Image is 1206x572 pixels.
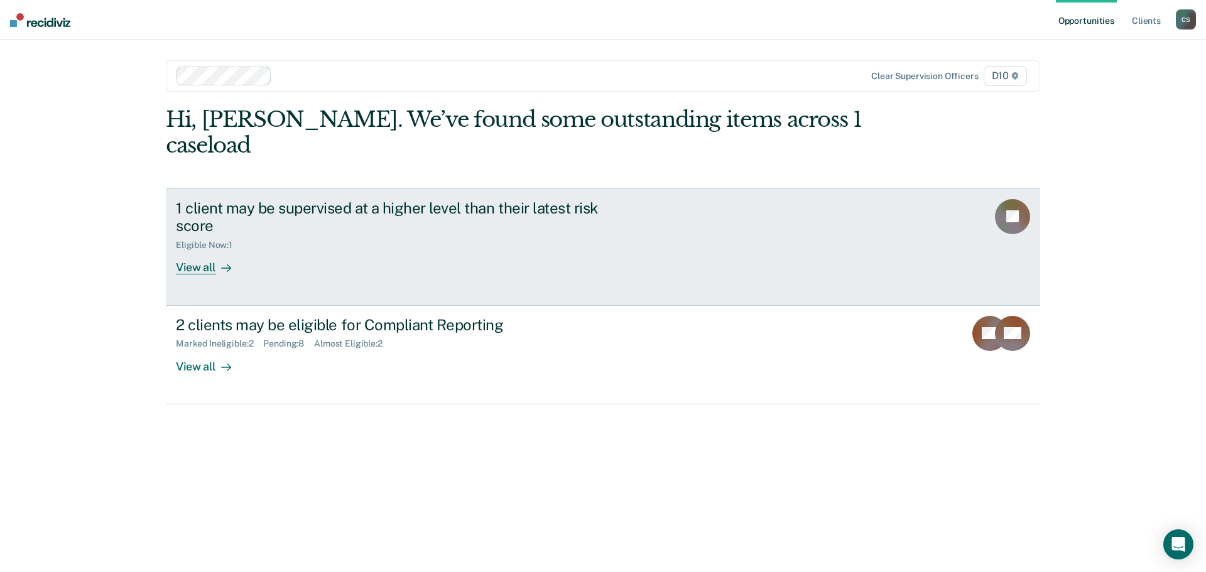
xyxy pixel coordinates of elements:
div: Pending : 8 [263,338,314,349]
div: 1 client may be supervised at a higher level than their latest risk score [176,199,617,235]
a: 2 clients may be eligible for Compliant ReportingMarked Ineligible:2Pending:8Almost Eligible:2Vie... [166,306,1040,404]
a: 1 client may be supervised at a higher level than their latest risk scoreEligible Now:1View all [166,188,1040,306]
span: D10 [984,66,1027,86]
div: Hi, [PERSON_NAME]. We’ve found some outstanding items across 1 caseload [166,107,866,158]
button: CS [1176,9,1196,30]
div: Marked Ineligible : 2 [176,338,263,349]
div: Eligible Now : 1 [176,240,242,251]
div: Clear supervision officers [871,71,978,82]
div: 2 clients may be eligible for Compliant Reporting [176,316,617,334]
div: View all [176,349,246,374]
div: C S [1176,9,1196,30]
div: View all [176,251,246,275]
div: Almost Eligible : 2 [314,338,393,349]
img: Recidiviz [10,13,70,27]
div: Open Intercom Messenger [1163,529,1193,559]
